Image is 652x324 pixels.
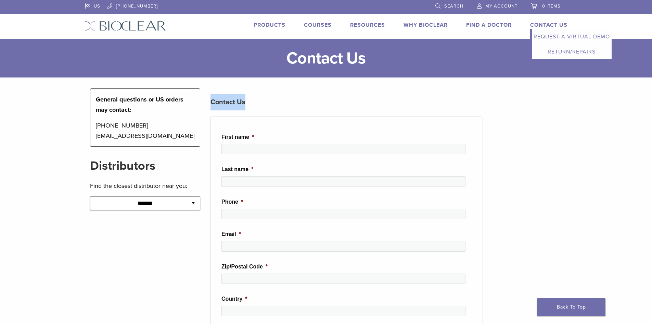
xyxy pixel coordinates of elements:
h2: Distributors [90,158,201,174]
a: Back To Top [537,298,605,316]
a: Find A Doctor [466,22,512,28]
a: Why Bioclear [404,22,448,28]
a: Contact Us [530,22,567,28]
label: Country [221,296,247,303]
p: [PHONE_NUMBER] [EMAIL_ADDRESS][DOMAIN_NAME] [96,120,195,141]
h3: Contact Us [210,94,482,110]
span: 0 items [542,3,561,9]
span: Search [444,3,463,9]
strong: General questions or US orders may contact: [96,96,183,113]
label: Last name [221,166,253,173]
a: Return/Repairs [532,44,612,59]
img: Bioclear [85,21,166,31]
p: Find the closest distributor near you: [90,181,201,191]
span: My Account [485,3,517,9]
a: Resources [350,22,385,28]
label: Zip/Postal Code [221,263,268,271]
a: Products [254,22,285,28]
label: First name [221,134,254,141]
label: Phone [221,199,243,206]
a: Courses [304,22,332,28]
a: Request a Virtual Demo [532,29,612,44]
label: Email [221,231,241,238]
